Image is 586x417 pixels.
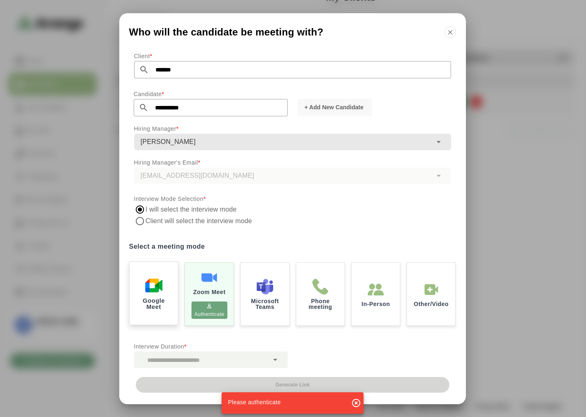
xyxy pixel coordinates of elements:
label: I will select the interview mode [146,204,237,215]
img: Microsoft Teams [257,278,273,295]
label: Select a meeting mode [129,241,456,252]
p: Phone meeting [303,298,338,310]
img: Zoom Meet [201,269,217,286]
button: + Add New Candidate [298,99,372,116]
p: Client [134,51,451,61]
span: + Add New Candidate [304,103,364,111]
p: Authenticate [191,302,227,319]
img: In-Person [368,281,384,298]
p: Hiring Manager's Email [134,158,451,167]
p: Zoom Meet [193,289,225,295]
p: Microsoft Teams [247,298,282,310]
label: Client will select the interview mode [146,215,254,227]
p: Interview Mode Selection [134,194,451,204]
p: Candidate [134,89,288,99]
img: Phone meeting [312,278,328,295]
span: Please authenticate [228,399,281,405]
p: Hiring Manager [134,124,451,134]
p: Other/Video [414,301,449,307]
p: Google Meet [135,297,172,309]
p: Interview Duration [134,342,288,351]
span: Who will the candidate be meeting with? [129,27,324,37]
img: Google Meet [145,277,162,294]
p: In-Person [362,301,390,307]
img: In-Person [423,281,439,298]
